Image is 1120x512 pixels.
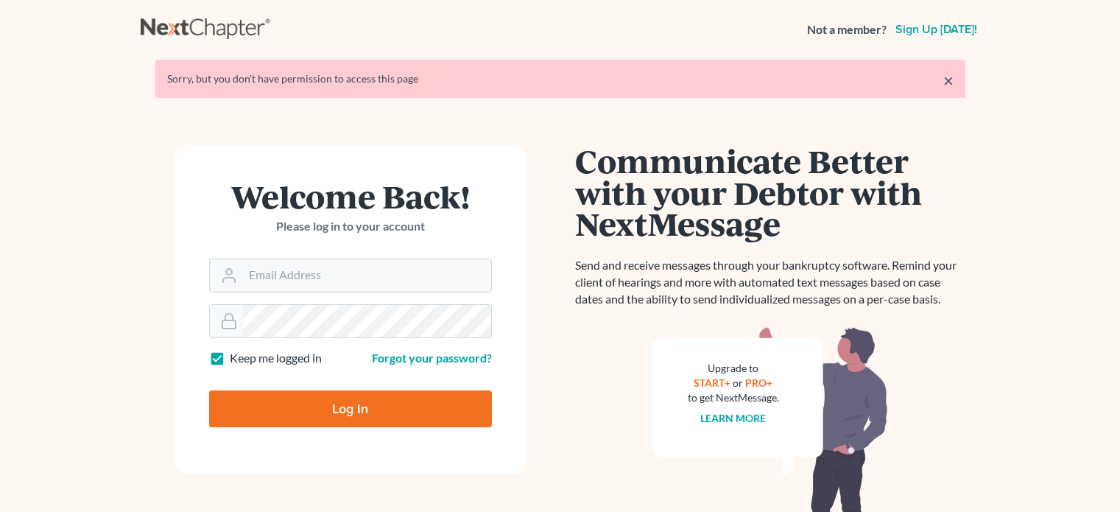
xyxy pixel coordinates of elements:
[733,376,743,389] span: or
[745,376,772,389] a: PRO+
[943,71,954,89] a: ×
[230,350,322,367] label: Keep me logged in
[688,361,779,376] div: Upgrade to
[209,390,492,427] input: Log In
[688,390,779,405] div: to get NextMessage.
[807,21,887,38] strong: Not a member?
[575,257,965,308] p: Send and receive messages through your bankruptcy software. Remind your client of hearings and mo...
[575,145,965,239] h1: Communicate Better with your Debtor with NextMessage
[372,351,492,365] a: Forgot your password?
[209,180,492,212] h1: Welcome Back!
[700,412,766,424] a: Learn more
[209,218,492,235] p: Please log in to your account
[892,24,980,35] a: Sign up [DATE]!
[243,259,491,292] input: Email Address
[167,71,954,86] div: Sorry, but you don't have permission to access this page
[694,376,730,389] a: START+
